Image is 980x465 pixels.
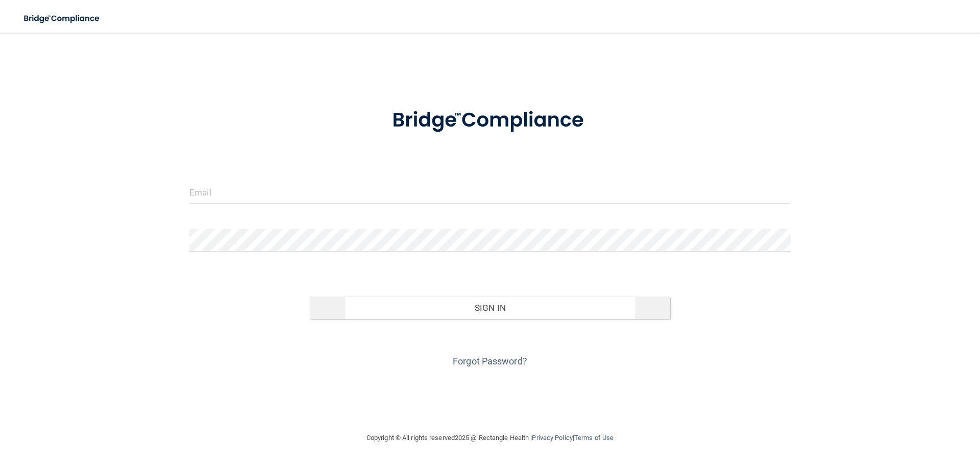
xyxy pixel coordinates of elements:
[15,8,109,29] img: bridge_compliance_login_screen.278c3ca4.svg
[371,94,609,147] img: bridge_compliance_login_screen.278c3ca4.svg
[532,434,572,442] a: Privacy Policy
[189,181,791,204] input: Email
[574,434,614,442] a: Terms of Use
[304,422,676,454] div: Copyright © All rights reserved 2025 @ Rectangle Health | |
[453,356,527,366] a: Forgot Password?
[310,297,671,319] button: Sign In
